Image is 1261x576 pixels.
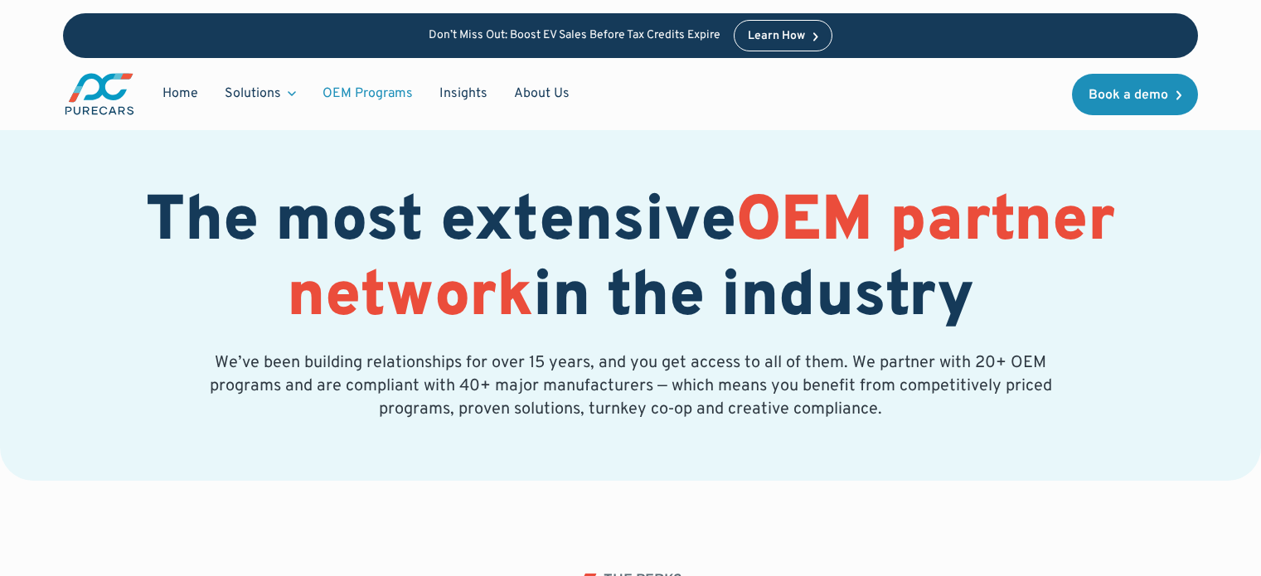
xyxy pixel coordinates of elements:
a: main [63,71,136,117]
p: We’ve been building relationships for over 15 years, and you get access to all of them. We partne... [206,351,1055,421]
a: Home [149,78,211,109]
div: Learn How [748,31,805,42]
a: OEM Programs [309,78,426,109]
a: Learn How [734,20,832,51]
a: Insights [426,78,501,109]
h1: The most extensive in the industry [63,186,1198,336]
div: Solutions [225,85,281,103]
div: Solutions [211,78,309,109]
img: purecars logo [63,71,136,117]
span: OEM partner network [287,183,1115,338]
a: About Us [501,78,583,109]
div: Book a demo [1089,89,1168,102]
a: Book a demo [1072,74,1198,115]
p: Don’t Miss Out: Boost EV Sales Before Tax Credits Expire [429,29,720,43]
